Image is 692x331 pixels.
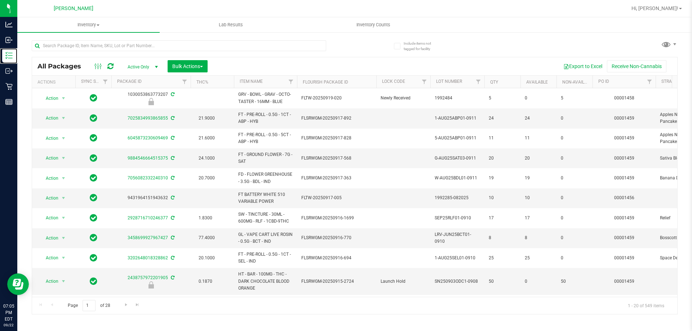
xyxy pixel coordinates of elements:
a: Go to the last page [132,300,143,310]
span: Action [39,193,59,203]
span: 17 [525,215,552,222]
span: Sync from Compliance System [170,195,174,200]
span: HT - BAR - 100MG - THC - DARK CHOCOLATE BLOOD ORANGE [238,271,293,292]
span: Sync from Compliance System [170,92,174,97]
a: 7056082332240310 [128,175,168,180]
span: 0 [561,155,588,162]
span: [PERSON_NAME] [54,5,93,12]
span: 20.1000 [195,253,218,263]
a: Filter [644,76,656,88]
span: Sync from Compliance System [170,135,174,140]
div: Actions [37,80,72,85]
span: SW - TINCTURE - 30ML - 600MG - RLF - 1CBD-9THC [238,211,293,225]
a: Non-Available [562,80,594,85]
span: In Sync [90,173,97,183]
a: Lab Results [160,17,302,32]
span: 21.9000 [195,113,218,124]
span: Action [39,253,59,263]
span: 8 [525,234,552,241]
a: 6045873230609469 [128,135,168,140]
span: Bulk Actions [172,63,203,69]
span: Launch Hold [381,278,426,285]
p: 07:05 PM EDT [3,303,14,322]
a: Flourish Package ID [303,80,348,85]
a: 00001456 [614,195,634,200]
a: 00001459 [614,235,634,240]
span: FT - PRE-ROLL - 0.5G - 1CT - ABP - HYB [238,111,293,125]
span: 1992285-082025 [435,194,480,201]
span: FLTW-20250917-005 [301,194,372,201]
span: 10 [525,194,552,201]
span: select [59,93,68,103]
span: 5-AUG25ABP01-0911 [435,135,480,142]
span: 24 [489,115,516,122]
a: Filter [418,76,430,88]
span: GL - VAPE CART LIVE ROSIN - 0.5G - BCT - IND [238,231,293,245]
a: 00001459 [614,135,634,140]
button: Bulk Actions [168,60,208,72]
iframe: Resource center [7,273,29,295]
a: Item Name [240,79,263,84]
span: FT - PRE-ROLL - 0.5G - 5CT - ABP - HYB [238,131,293,145]
span: 1992484 [435,95,480,102]
a: 00001459 [614,116,634,121]
span: 0 [561,175,588,182]
a: Filter [179,76,191,88]
a: Strain [661,79,676,84]
span: In Sync [90,213,97,223]
div: 1030053863773207 [110,91,192,105]
span: 0 [561,215,588,222]
span: 10 [489,194,516,201]
inline-svg: Inventory [5,52,13,59]
span: LRV-JUN25BCT01-0910 [435,231,480,245]
span: 0 [525,95,552,102]
span: In Sync [90,233,97,243]
span: FLSRWGM-20250915-2724 [301,278,372,285]
a: 9884546664515375 [128,156,168,161]
span: Sync from Compliance System [170,215,174,220]
a: 3458699927967427 [128,235,168,240]
span: G-AUG25SAT03-0911 [435,155,480,162]
span: Inventory Counts [347,22,400,28]
span: Newly Received [381,95,426,102]
span: select [59,213,68,223]
span: FT - GROUND FLOWER - 7G - SAT [238,151,293,165]
a: Inventory [17,17,160,32]
span: 25 [525,255,552,261]
span: Inventory [17,22,160,28]
span: 1 - 20 of 549 items [622,300,670,311]
a: Qty [490,80,498,85]
inline-svg: Inbound [5,36,13,44]
span: 5 [561,95,588,102]
a: Sync Status [81,79,109,84]
span: 19 [525,175,552,182]
span: In Sync [90,276,97,286]
span: select [59,233,68,243]
span: In Sync [90,253,97,263]
span: 25 [489,255,516,261]
span: SEP25RLF01-0910 [435,215,480,222]
span: 24.1000 [195,153,218,164]
span: 50 [489,278,516,285]
div: Newly Received [110,98,192,105]
span: 20 [525,155,552,162]
a: 00001459 [614,175,634,180]
span: 11 [489,135,516,142]
div: Launch Hold [110,281,192,288]
span: Sync from Compliance System [170,116,174,121]
span: select [59,113,68,123]
input: Search Package ID, Item Name, SKU, Lot or Part Number... [32,40,326,51]
a: Filter [473,76,484,88]
span: FT - PRE-ROLL - 0.5G - 1CT - SEL - IND [238,251,293,265]
span: Action [39,276,59,286]
inline-svg: Reports [5,98,13,106]
a: Package ID [117,79,142,84]
span: 24 [525,115,552,122]
span: Sync from Compliance System [170,175,174,180]
span: 1-AUG25ABP01-0911 [435,115,480,122]
span: FLSRWGM-20250916-694 [301,255,372,261]
span: 5 [489,95,516,102]
span: 0 [561,115,588,122]
input: 1 [83,300,96,311]
span: Sync from Compliance System [170,255,174,260]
